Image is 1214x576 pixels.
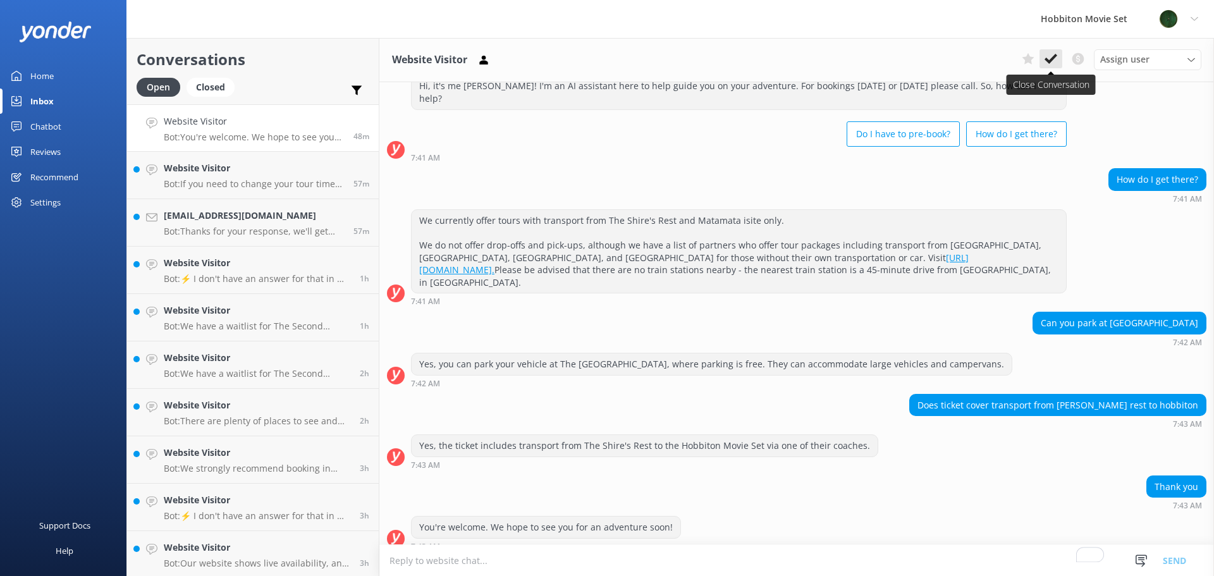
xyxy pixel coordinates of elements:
button: How do I get there? [966,121,1067,147]
div: Can you park at [GEOGRAPHIC_DATA] [1033,312,1206,334]
span: Sep 20 2025 05:05am (UTC +12:00) Pacific/Auckland [360,510,369,521]
a: Website VisitorBot:We have a waitlist for The Second Breakfast Tours, Behind The Scenes Tours, Ev... [127,294,379,341]
span: Sep 20 2025 05:00am (UTC +12:00) Pacific/Auckland [360,558,369,568]
div: Inbox [30,89,54,114]
div: Does ticket cover transport from [PERSON_NAME] rest to hobbiton [910,395,1206,416]
div: Sep 20 2025 07:43am (UTC +12:00) Pacific/Auckland [909,419,1206,428]
div: How do I get there? [1109,169,1206,190]
textarea: To enrich screen reader interactions, please activate Accessibility in Grammarly extension settings [379,545,1214,576]
div: Home [30,63,54,89]
p: Bot: Thanks for your response, we'll get back to you as soon as we can during opening hours. [164,226,344,237]
h4: [EMAIL_ADDRESS][DOMAIN_NAME] [164,209,344,223]
div: Yes, the ticket includes transport from The Shire's Rest to the Hobbiton Movie Set via one of the... [412,435,878,457]
h4: Website Visitor [164,541,350,555]
div: Sep 20 2025 07:41am (UTC +12:00) Pacific/Auckland [1108,194,1206,203]
p: Bot: Our website shows live availability, and most tour experiences have availability online for ... [164,558,350,569]
h4: Website Visitor [164,351,350,365]
a: [URL][DOMAIN_NAME]. [419,252,969,276]
a: Website VisitorBot:We strongly recommend booking in advance as our tours are known to sell out, e... [127,436,379,484]
a: Website VisitorBot:There are plenty of places to see and experience in the local areas. For more ... [127,389,379,436]
span: Sep 20 2025 06:16am (UTC +12:00) Pacific/Auckland [360,415,369,426]
div: Sep 20 2025 07:41am (UTC +12:00) Pacific/Auckland [411,297,1067,305]
a: Closed [187,80,241,94]
h4: Website Visitor [164,114,344,128]
h2: Conversations [137,47,369,71]
p: Bot: There are plenty of places to see and experience in the local areas. For more information, y... [164,415,350,427]
p: Bot: ⚡ I don't have an answer for that in my knowledge base. Please try and rephrase your questio... [164,510,350,522]
span: Sep 20 2025 05:28am (UTC +12:00) Pacific/Auckland [360,463,369,474]
span: Sep 20 2025 07:33am (UTC +12:00) Pacific/Auckland [353,226,369,236]
a: Website VisitorBot:If you need to change your tour time, please contact our team at [EMAIL_ADDRES... [127,152,379,199]
div: Help [56,538,73,563]
div: Sep 20 2025 07:41am (UTC +12:00) Pacific/Auckland [411,153,1067,162]
img: 34-1625720359.png [1159,9,1178,28]
div: Sep 20 2025 07:42am (UTC +12:00) Pacific/Auckland [1033,338,1206,346]
span: Sep 20 2025 07:01am (UTC +12:00) Pacific/Auckland [360,321,369,331]
a: [EMAIL_ADDRESS][DOMAIN_NAME]Bot:Thanks for your response, we'll get back to you as soon as we can... [127,199,379,247]
div: Yes, you can park your vehicle at The [GEOGRAPHIC_DATA], where parking is free. They can accommod... [412,353,1012,375]
p: Bot: We have a waitlist for The Second Breakfast Tours, Behind The Scenes Tours, Evening Banquet ... [164,368,350,379]
strong: 7:42 AM [411,380,440,388]
strong: 7:42 AM [1173,339,1202,346]
a: Website VisitorBot:You're welcome. We hope to see you for an adventure soon!48m [127,104,379,152]
div: Closed [187,78,235,97]
div: Support Docs [39,513,90,538]
div: You're welcome. We hope to see you for an adventure soon! [412,517,680,538]
div: Hi, it's me [PERSON_NAME]! I'm an AI assistant here to help guide you on your adventure. For book... [412,75,1066,109]
div: Thank you [1147,476,1206,498]
div: Reviews [30,139,61,164]
p: Bot: ⚡ I don't have an answer for that in my knowledge base. Please try and rephrase your questio... [164,273,350,285]
p: Bot: We strongly recommend booking in advance as our tours are known to sell out, especially betw... [164,463,350,474]
div: Open [137,78,180,97]
img: yonder-white-logo.png [19,21,92,42]
strong: 7:41 AM [411,154,440,162]
div: Settings [30,190,61,215]
p: Bot: You're welcome. We hope to see you for an adventure soon! [164,132,344,143]
span: Assign user [1100,52,1150,66]
h4: Website Visitor [164,446,350,460]
strong: 7:41 AM [411,298,440,305]
p: Bot: We have a waitlist for The Second Breakfast Tours, Behind The Scenes Tours, Evening Banquet ... [164,321,350,332]
button: Do I have to pre-book? [847,121,960,147]
a: Website VisitorBot:We have a waitlist for The Second Breakfast Tours, Behind The Scenes Tours, Ev... [127,341,379,389]
div: Sep 20 2025 07:42am (UTC +12:00) Pacific/Auckland [411,379,1012,388]
strong: 7:41 AM [1173,195,1202,203]
h4: Website Visitor [164,398,350,412]
strong: 7:43 AM [1173,502,1202,510]
div: We currently offer tours with transport from The Shire's Rest and Matamata isite only. We do not ... [412,210,1066,293]
span: Sep 20 2025 07:34am (UTC +12:00) Pacific/Auckland [353,178,369,189]
h3: Website Visitor [392,52,467,68]
h4: Website Visitor [164,493,350,507]
span: Sep 20 2025 06:28am (UTC +12:00) Pacific/Auckland [360,368,369,379]
div: Sep 20 2025 07:43am (UTC +12:00) Pacific/Auckland [411,542,681,551]
span: Sep 20 2025 07:43am (UTC +12:00) Pacific/Auckland [353,131,369,142]
strong: 7:43 AM [411,462,440,469]
div: Recommend [30,164,78,190]
h4: Website Visitor [164,256,350,270]
div: Sep 20 2025 07:43am (UTC +12:00) Pacific/Auckland [1146,501,1206,510]
strong: 7:43 AM [411,543,440,551]
div: Sep 20 2025 07:43am (UTC +12:00) Pacific/Auckland [411,460,878,469]
div: Chatbot [30,114,61,139]
h4: Website Visitor [164,303,350,317]
p: Bot: If you need to change your tour time, please contact our team at [EMAIL_ADDRESS][DOMAIN_NAME... [164,178,344,190]
strong: 7:43 AM [1173,420,1202,428]
a: Open [137,80,187,94]
h4: Website Visitor [164,161,344,175]
a: Website VisitorBot:⚡ I don't have an answer for that in my knowledge base. Please try and rephras... [127,247,379,294]
span: Sep 20 2025 07:09am (UTC +12:00) Pacific/Auckland [360,273,369,284]
a: Website VisitorBot:⚡ I don't have an answer for that in my knowledge base. Please try and rephras... [127,484,379,531]
div: Assign User [1094,49,1201,70]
